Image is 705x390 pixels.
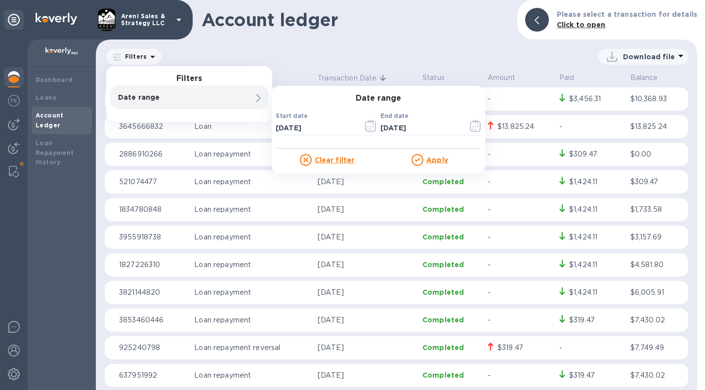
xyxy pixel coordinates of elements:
[194,287,310,298] p: Loan repayment
[318,177,415,187] p: [DATE]
[422,315,480,325] p: Completed
[630,149,684,159] p: $0.00
[488,287,551,298] p: -
[630,73,684,83] p: Balance
[119,287,186,298] p: 3821144820
[488,94,551,104] p: -
[569,177,597,187] div: $1,424.11
[119,232,186,242] p: 3955918738
[380,114,408,119] label: End date
[194,149,310,159] p: Loan repayment
[557,21,606,29] b: Click to open
[121,13,170,27] p: Areni Sales & Strategy LLC
[426,156,448,164] u: Apply
[569,149,597,159] div: $309.47
[202,9,509,30] h1: Account ledger
[569,370,595,381] div: $319.47
[119,177,186,187] p: 521074477
[559,121,622,132] p: -
[194,204,310,215] p: Loan repayment
[318,204,415,215] p: [DATE]
[422,204,480,214] p: Completed
[318,260,415,270] p: [DATE]
[569,287,597,298] div: $1,424.11
[630,287,684,298] p: $6,005.91
[422,232,480,242] p: Completed
[422,260,480,270] p: Completed
[118,92,227,102] p: Date range
[119,260,186,270] p: 1827226310
[630,94,684,104] p: $10,368.93
[119,121,186,132] p: 3645666832
[318,232,415,242] p: [DATE]
[422,73,480,83] p: Status
[194,232,310,242] p: Loan repayment
[194,177,310,187] p: Loan repayment
[318,287,415,298] p: [DATE]
[630,343,684,353] p: $7,749.49
[569,315,595,325] div: $319.47
[569,232,597,242] div: $1,424.11
[488,177,551,187] p: -
[318,73,389,83] span: Transaction Date
[422,177,480,187] p: Completed
[488,204,551,215] p: -
[488,260,551,270] p: -
[8,95,20,107] img: Foreign exchange
[623,52,675,62] p: Download file
[559,343,622,353] p: -
[119,315,186,325] p: 3853460446
[488,232,551,242] p: -
[488,370,551,381] p: -
[498,121,534,132] div: $13,825.24
[272,94,485,103] h3: Date range
[630,370,684,381] p: $7,430.02
[119,370,186,381] p: 637951992
[194,370,310,381] p: Loan repayment
[36,112,64,129] b: Account Ledger
[630,260,684,270] p: $4,581.80
[630,204,684,215] p: $1,733.58
[4,10,24,30] div: Unpin categories
[569,204,597,215] div: $1,424.11
[119,343,186,353] p: 925240798
[630,315,684,325] p: $7,430.02
[557,10,697,18] b: Please select a transaction for details
[488,315,551,325] p: -
[194,260,310,270] p: Loan repayment
[630,232,684,242] p: $3,157.69
[488,73,551,83] p: Amount
[276,114,307,119] label: Start date
[121,52,147,61] p: Filters
[194,121,310,132] p: Loan
[422,370,480,380] p: Completed
[318,73,376,83] p: Transaction Date
[630,177,684,187] p: $309.47
[422,343,480,352] p: Completed
[106,74,272,83] h3: Filters
[119,204,186,215] p: 1834780848
[194,343,310,353] p: Loan repayment reversal
[36,13,77,25] img: Logo
[498,343,523,353] div: $319.47
[318,370,415,381] p: [DATE]
[569,260,597,270] div: $1,424.11
[569,94,601,104] div: $3,456.31
[36,139,74,166] b: Loan Repayment History
[194,315,310,325] p: Loan repayment
[318,315,415,325] p: [DATE]
[36,76,73,83] b: Dashboard
[315,156,355,164] u: Clear filter
[119,149,186,159] p: 2886910266
[422,287,480,297] p: Completed
[559,73,622,83] p: Paid
[36,94,56,101] b: Loans
[630,121,684,132] p: $13,825.24
[318,343,415,353] p: [DATE]
[488,149,551,159] p: -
